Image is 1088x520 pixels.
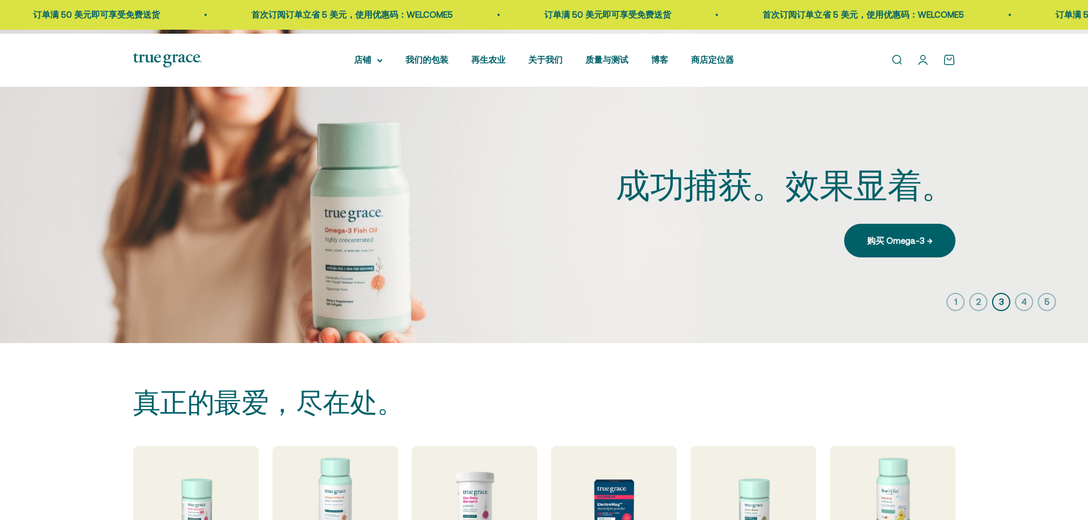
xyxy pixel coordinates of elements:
[867,236,933,245] font: 购买 Omega-3 →
[247,10,449,19] font: 首次订阅订单立省 5 美元，使用优惠码：WELCOME5
[844,224,955,257] a: 购买 Omega-3 →
[946,293,965,311] button: 1
[1038,293,1056,311] button: 5
[585,55,628,65] a: 质量与测试
[406,55,448,65] a: 我们的包装
[969,293,987,311] button: 2
[691,55,734,65] a: 商店定位器
[1015,293,1033,311] button: 4
[354,55,371,65] font: 店铺
[758,10,960,19] font: 首次订阅订单立省 5 美元，使用优惠码：WELCOME5
[540,10,667,19] font: 订单满 50 美元即可享受免费送货
[528,55,563,65] a: 关于我们
[29,10,156,19] font: 订单满 50 美元即可享受免费送货
[992,293,1010,311] button: 3
[651,55,668,65] a: 博客
[354,53,383,67] summary: 店铺
[471,55,505,65] a: 再生农业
